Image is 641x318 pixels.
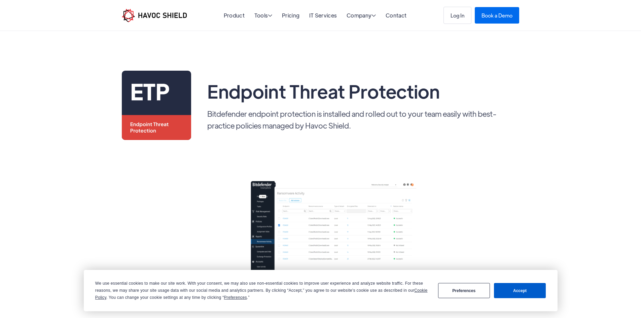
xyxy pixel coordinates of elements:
[309,12,337,19] a: IT Services
[607,286,641,318] iframe: Chat Widget
[207,79,440,102] h1: Endpoint Threat Protection
[268,13,272,18] span: 
[438,283,490,298] button: Preferences
[494,283,546,298] button: Accept
[84,270,558,311] div: Cookie Consent Prompt
[224,12,245,19] a: Product
[254,13,273,19] div: Tools
[95,280,430,301] div: We use essential cookies to make our site work. With your consent, we may also use non-essential ...
[282,12,299,19] a: Pricing
[207,108,520,131] p: Bitdefender endpoint protection is installed and rolled out to your team easily with best-practic...
[122,9,187,22] img: Havoc Shield logo
[347,13,376,19] div: Company
[386,12,406,19] a: Contact
[347,13,376,19] div: Company
[443,7,471,24] a: Log In
[475,7,519,24] a: Book a Demo
[224,295,247,300] span: Preferences
[371,13,376,18] span: 
[254,13,273,19] div: Tools
[122,9,187,22] a: home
